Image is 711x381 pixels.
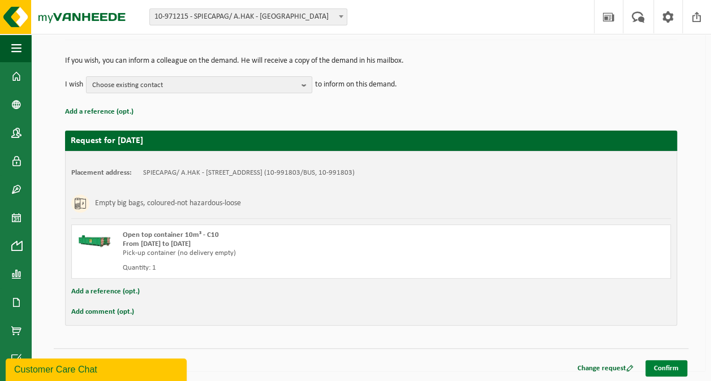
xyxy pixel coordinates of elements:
strong: Request for [DATE] [71,136,143,145]
button: Add a reference (opt.) [71,284,140,299]
span: Open top container 10m³ - C10 [123,231,219,239]
button: Add a reference (opt.) [65,105,133,119]
td: SPIECAPAG/ A.HAK - [STREET_ADDRESS] (10-991803/BUS, 10-991803) [143,168,355,177]
a: Confirm [645,360,687,376]
img: HK-XC-10-GN-00.png [77,231,111,248]
p: I wish [65,76,83,93]
p: to inform on this demand. [315,76,397,93]
h3: Empty big bags, coloured-not hazardous-loose [95,194,241,213]
div: Pick-up container (no delivery empty) [123,249,416,258]
p: If you wish, you can inform a colleague on the demand. He will receive a copy of the demand in hi... [65,57,677,65]
span: Choose existing contact [92,77,297,94]
button: Choose existing contact [86,76,312,93]
a: Change request [569,360,642,376]
strong: From [DATE] to [DATE] [123,240,191,248]
div: Quantity: 1 [123,263,416,272]
button: Add comment (opt.) [71,305,134,319]
iframe: chat widget [6,356,189,381]
strong: Placement address: [71,169,132,176]
span: 10-971215 - SPIECAPAG/ A.HAK - BRUGGE [149,8,347,25]
span: 10-971215 - SPIECAPAG/ A.HAK - BRUGGE [150,9,347,25]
